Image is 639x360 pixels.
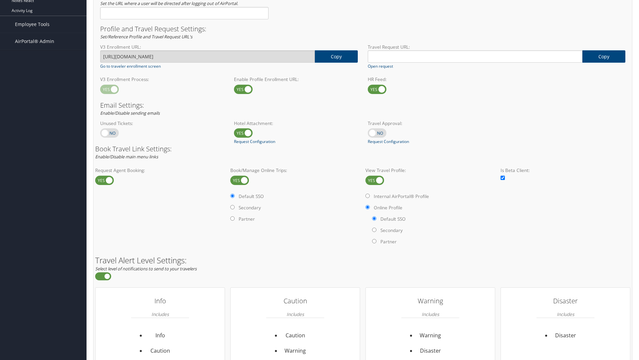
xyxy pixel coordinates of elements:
[536,294,594,308] h3: Disaster
[100,44,358,50] label: V3 Enrollment URL:
[368,44,625,50] label: Travel Request URL:
[146,343,175,359] li: Caution
[100,120,224,127] label: Unused Tickets:
[401,294,459,308] h3: Warning
[100,76,224,83] label: V3 Enrollment Process:
[95,154,158,160] em: Enable/Disable main menu links
[422,308,439,321] em: Includes
[95,266,197,272] em: Select level of notifications to send to your travelers
[234,76,358,83] label: Enable Profile Enrollment URL:
[95,256,630,264] h2: Travel Alert Level Settings:
[100,63,161,69] a: Go to traveler enrollment screen
[368,76,492,83] label: HR Feed:
[315,50,358,63] a: copy
[368,120,492,127] label: Travel Approval:
[234,120,358,127] label: Hotel Attachment:
[365,167,495,174] label: View Travel Profile:
[368,139,409,145] a: Request Configuration
[281,328,310,343] li: Caution
[582,50,625,63] a: copy
[416,343,445,359] li: Disaster
[374,193,429,200] label: Internal AirPortal® Profile
[100,0,238,6] em: Set the URL where a user will be directed after logging out of AirPortal.
[15,16,50,33] span: Employee Tools
[239,193,264,200] label: Default SSO
[551,328,580,343] li: Disaster
[416,328,445,343] li: Warning
[95,146,630,152] h3: Book Travel Link Settings:
[239,204,261,211] label: Secondary
[557,308,574,321] em: Includes
[100,102,625,109] h3: Email Settings:
[131,294,189,308] h3: Info
[146,328,175,343] li: Info
[287,308,304,321] em: Includes
[95,167,225,174] label: Request Agent Booking:
[374,204,402,211] label: Online Profile
[281,343,310,359] li: Warning
[151,308,169,321] em: Includes
[100,34,192,40] em: Set/Reference Profile and Travel Request URL's
[15,33,54,50] span: AirPortal® Admin
[266,294,324,308] h3: Caution
[100,26,625,32] h3: Profile and Travel Request Settings:
[380,227,403,234] label: Secondary
[239,216,255,222] label: Partner
[380,238,397,245] label: Partner
[100,110,160,116] em: Enable/Disable sending emails
[501,167,630,174] label: Is Beta Client:
[230,167,360,174] label: Book/Manage Online Trips:
[380,216,406,222] label: Default SSO
[234,139,275,145] a: Request Configuration
[368,63,393,69] a: Open request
